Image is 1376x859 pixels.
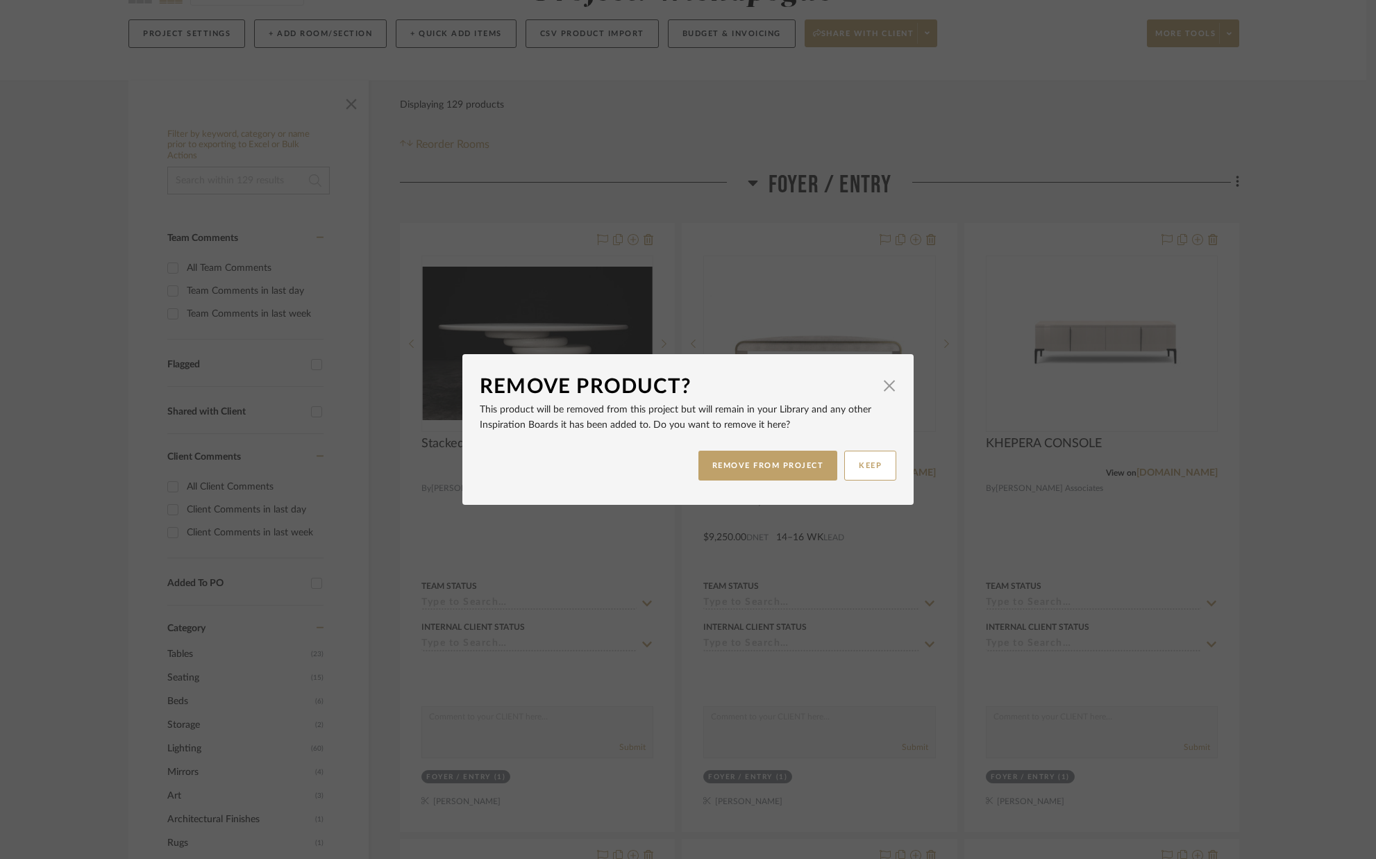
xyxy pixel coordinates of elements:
[480,402,896,433] p: This product will be removed from this project but will remain in your Library and any other Insp...
[698,451,838,481] button: REMOVE FROM PROJECT
[480,372,875,402] div: Remove Product?
[875,372,903,399] button: Close
[480,372,896,402] dialog-header: Remove Product?
[844,451,896,481] button: KEEP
